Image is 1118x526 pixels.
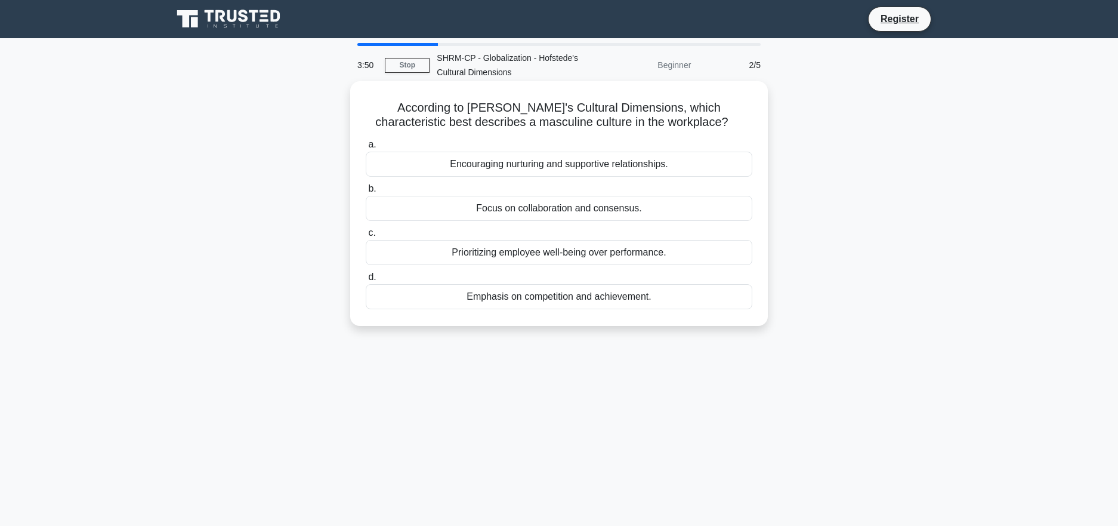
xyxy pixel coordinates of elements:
div: Prioritizing employee well-being over performance. [366,240,752,265]
h5: According to [PERSON_NAME]'s Cultural Dimensions, which characteristic best describes a masculine... [365,100,753,130]
div: 2/5 [698,53,768,77]
span: b. [368,183,376,193]
span: a. [368,139,376,149]
div: SHRM-CP - Globalization - Hofstede's Cultural Dimensions [430,46,594,84]
span: d. [368,272,376,282]
div: 3:50 [350,53,385,77]
div: Beginner [594,53,698,77]
div: Encouraging nurturing and supportive relationships. [366,152,752,177]
a: Register [873,11,926,26]
a: Stop [385,58,430,73]
div: Focus on collaboration and consensus. [366,196,752,221]
div: Emphasis on competition and achievement. [366,284,752,309]
span: c. [368,227,375,238]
